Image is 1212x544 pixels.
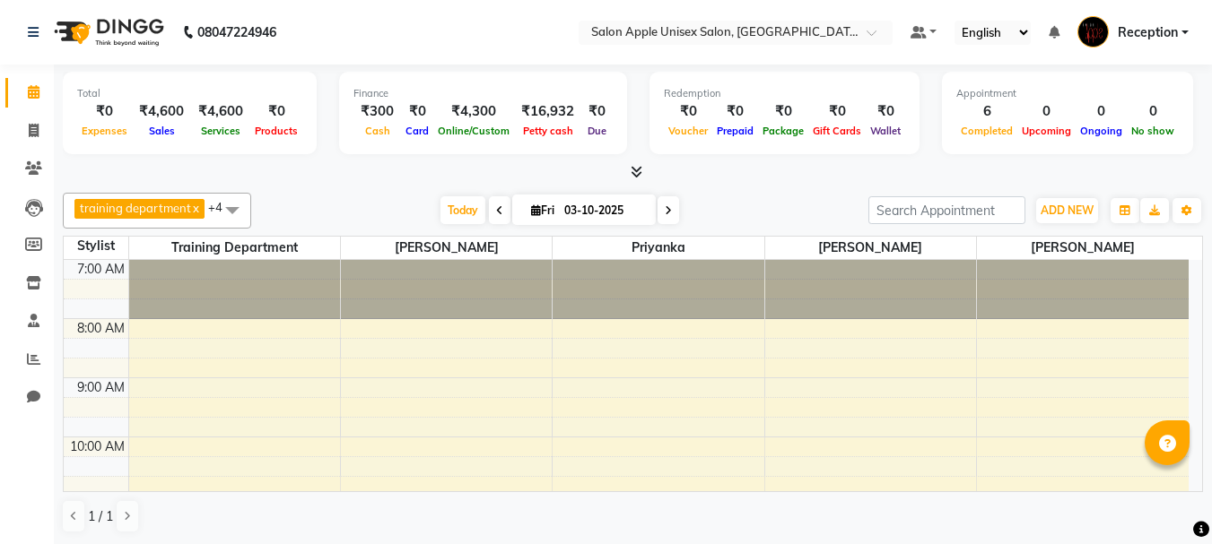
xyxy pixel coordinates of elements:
div: Stylist [64,237,128,255]
div: 9:00 AM [74,378,128,397]
span: Reception [1118,23,1178,42]
span: training department [129,237,340,259]
div: ₹0 [758,101,808,122]
span: Wallet [866,125,905,137]
div: 6 [956,101,1017,122]
a: x [191,201,199,215]
div: 7:00 AM [74,260,128,279]
span: Products [250,125,302,137]
span: No show [1127,125,1179,137]
div: ₹0 [77,101,132,122]
b: 08047224946 [197,7,276,57]
input: Search Appointment [868,196,1025,224]
input: 2025-10-03 [559,197,649,224]
div: ₹0 [401,101,433,122]
span: [PERSON_NAME] [765,237,976,259]
span: training department [80,201,191,215]
span: [PERSON_NAME] [341,237,552,259]
span: Expenses [77,125,132,137]
div: Total [77,86,302,101]
span: Petty cash [519,125,578,137]
span: Upcoming [1017,125,1076,137]
div: Finance [353,86,613,101]
div: ₹300 [353,101,401,122]
span: Fri [527,203,559,217]
div: Appointment [956,86,1179,101]
span: Sales [144,125,179,137]
img: logo [46,7,169,57]
div: ₹0 [712,101,758,122]
div: ₹4,600 [132,101,191,122]
span: Prepaid [712,125,758,137]
div: 8:00 AM [74,319,128,338]
span: Services [196,125,245,137]
span: Gift Cards [808,125,866,137]
div: ₹0 [866,101,905,122]
div: 10:00 AM [66,437,128,456]
span: Package [758,125,808,137]
span: Ongoing [1076,125,1127,137]
span: Cash [361,125,395,137]
span: ADD NEW [1041,203,1094,217]
div: ₹0 [808,101,866,122]
iframe: chat widget [1137,472,1194,526]
div: 0 [1017,101,1076,122]
span: Card [401,125,433,137]
button: ADD NEW [1036,198,1098,223]
div: ₹4,300 [433,101,514,122]
span: Online/Custom [433,125,514,137]
span: Today [440,196,485,224]
div: 0 [1076,101,1127,122]
div: ₹0 [250,101,302,122]
span: Completed [956,125,1017,137]
span: [PERSON_NAME] [977,237,1189,259]
div: 0 [1127,101,1179,122]
div: ₹0 [581,101,613,122]
div: ₹4,600 [191,101,250,122]
span: priyanka [553,237,763,259]
img: Reception [1077,16,1109,47]
span: 1 / 1 [88,507,113,526]
div: ₹16,932 [514,101,581,122]
span: Voucher [664,125,712,137]
span: Due [583,125,611,137]
div: Redemption [664,86,905,101]
div: ₹0 [664,101,712,122]
span: +4 [208,200,236,214]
